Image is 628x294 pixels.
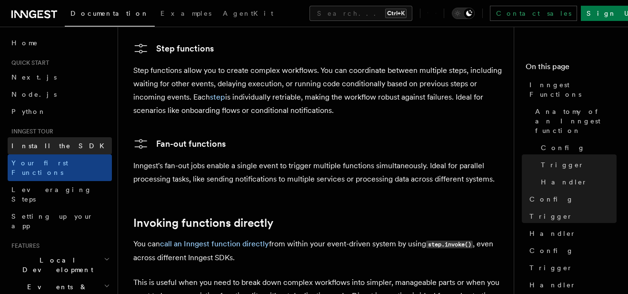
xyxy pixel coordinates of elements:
[11,142,110,150] span: Install the SDK
[426,241,473,249] code: step.invoke()
[529,212,573,221] span: Trigger
[452,8,475,19] button: Toggle dark mode
[11,91,57,98] span: Node.js
[8,154,112,181] a: Your first Functions
[531,103,617,139] a: Anatomy of an Inngest function
[70,10,149,17] span: Documentation
[8,86,112,103] a: Node.js
[133,216,273,230] a: Invoking functions directly
[526,225,617,242] a: Handler
[160,10,211,17] span: Examples
[526,259,617,276] a: Trigger
[11,213,93,230] span: Setting up your app
[11,159,68,176] span: Your first Functions
[529,194,574,204] span: Config
[526,61,617,76] h4: On this page
[133,136,226,152] a: Fan-out functions
[8,34,112,51] a: Home
[526,76,617,103] a: Inngest Functions
[541,160,584,170] span: Trigger
[8,242,40,250] span: Features
[217,3,279,26] a: AgentKit
[11,108,46,115] span: Python
[385,9,407,18] kbd: Ctrl+K
[526,242,617,259] a: Config
[8,255,104,274] span: Local Development
[8,137,112,154] a: Install the SDK
[8,252,112,278] button: Local Development
[65,3,155,27] a: Documentation
[526,191,617,208] a: Config
[8,181,112,208] a: Leveraging Steps
[535,107,617,135] span: Anatomy of an Inngest function
[133,41,214,56] a: Step functions
[526,208,617,225] a: Trigger
[133,237,506,264] p: You can from within your event-driven system by using , even across different Inngest SDKs.
[490,6,577,21] a: Contact sales
[8,69,112,86] a: Next.js
[541,177,588,187] span: Handler
[529,280,576,290] span: Handler
[526,276,617,294] a: Handler
[537,156,617,173] a: Trigger
[8,103,112,120] a: Python
[309,6,412,21] button: Search...Ctrl+K
[11,73,57,81] span: Next.js
[529,263,573,273] span: Trigger
[8,128,53,135] span: Inngest tour
[133,64,506,117] p: Step functions allow you to create complex workflows. You can coordinate between multiple steps, ...
[8,59,49,67] span: Quick start
[537,139,617,156] a: Config
[529,229,576,238] span: Handler
[537,173,617,191] a: Handler
[160,239,269,248] a: call an Inngest function directly
[133,159,506,186] p: Inngest's fan-out jobs enable a single event to trigger multiple functions simultaneously. Ideal ...
[11,186,92,203] span: Leveraging Steps
[210,92,225,101] a: step
[223,10,273,17] span: AgentKit
[155,3,217,26] a: Examples
[541,143,585,152] span: Config
[8,208,112,234] a: Setting up your app
[529,80,617,99] span: Inngest Functions
[529,246,574,255] span: Config
[11,38,38,48] span: Home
